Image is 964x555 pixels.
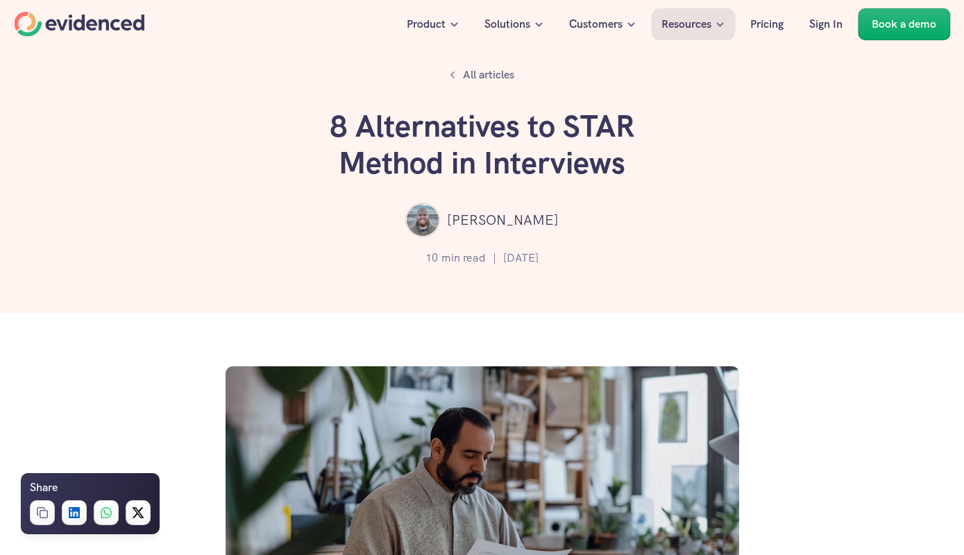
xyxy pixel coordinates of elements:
p: Pricing [750,15,784,33]
p: All articles [463,66,514,84]
p: Customers [569,15,623,33]
p: min read [441,249,486,267]
p: [PERSON_NAME] [447,209,559,231]
h1: 8 Alternatives to STAR Method in Interviews [274,108,691,182]
a: Home [14,12,144,37]
p: Product [407,15,446,33]
p: | [493,249,496,267]
h6: Share [30,479,58,497]
a: All articles [442,62,522,87]
p: 10 [425,249,438,267]
a: Pricing [740,8,794,40]
p: Sign In [809,15,843,33]
p: [DATE] [503,249,539,267]
img: "" [405,203,440,237]
p: Solutions [484,15,530,33]
a: Sign In [799,8,853,40]
a: Book a demo [858,8,950,40]
p: Resources [661,15,711,33]
p: Book a demo [872,15,936,33]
